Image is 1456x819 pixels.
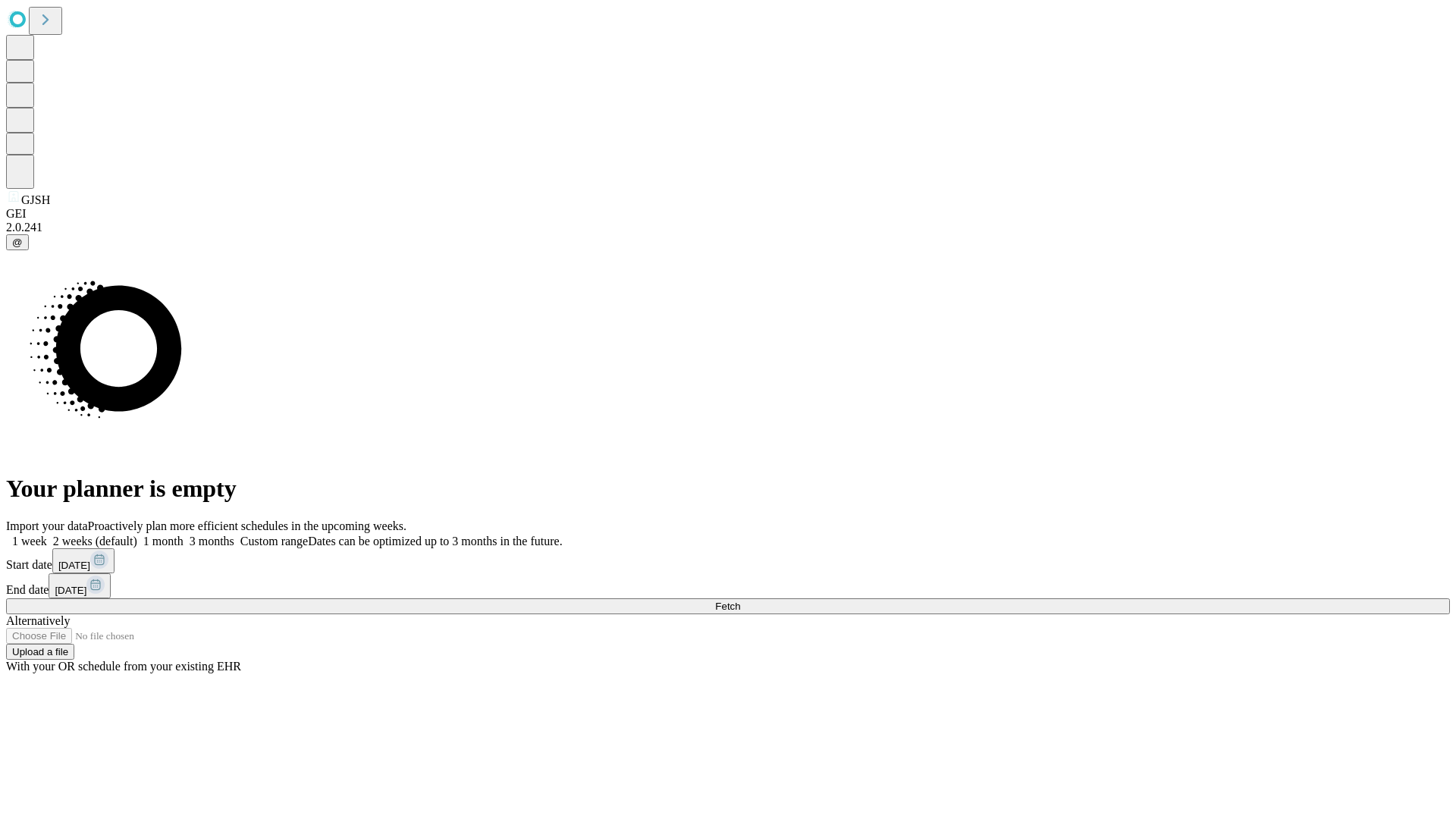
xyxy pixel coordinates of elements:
div: End date [6,573,1450,598]
div: Start date [6,548,1450,573]
div: 2.0.241 [6,221,1450,234]
span: Import your data [6,519,88,532]
button: @ [6,234,29,250]
button: [DATE] [52,548,115,573]
div: GEI [6,207,1450,221]
span: 2 weeks (default) [53,535,137,548]
button: Upload a file [6,644,74,660]
span: 1 week [12,535,47,548]
button: Fetch [6,598,1450,614]
span: Proactively plan more efficient schedules in the upcoming weeks. [88,519,406,532]
span: GJSH [21,193,50,206]
h1: Your planner is empty [6,475,1450,503]
span: Fetch [715,601,740,612]
span: [DATE] [58,560,90,571]
span: Alternatively [6,614,70,627]
span: 1 month [143,535,184,548]
span: 3 months [190,535,234,548]
span: Dates can be optimized up to 3 months in the future. [308,535,562,548]
button: [DATE] [49,573,111,598]
span: Custom range [240,535,308,548]
span: @ [12,237,23,248]
span: With your OR schedule from your existing EHR [6,660,241,673]
span: [DATE] [55,585,86,596]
